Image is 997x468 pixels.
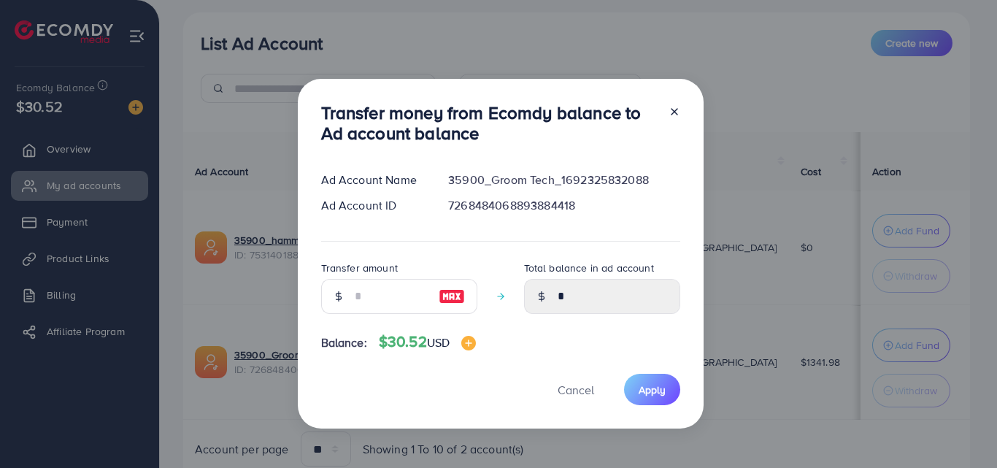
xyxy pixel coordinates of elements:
[321,334,367,351] span: Balance:
[524,261,654,275] label: Total balance in ad account
[935,402,986,457] iframe: Chat
[321,102,657,145] h3: Transfer money from Ecomdy balance to Ad account balance
[436,197,691,214] div: 7268484068893884418
[624,374,680,405] button: Apply
[558,382,594,398] span: Cancel
[539,374,612,405] button: Cancel
[309,197,437,214] div: Ad Account ID
[427,334,450,350] span: USD
[439,288,465,305] img: image
[639,383,666,397] span: Apply
[321,261,398,275] label: Transfer amount
[379,333,476,351] h4: $30.52
[309,172,437,188] div: Ad Account Name
[461,336,476,350] img: image
[436,172,691,188] div: 35900_Groom Tech_1692325832088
